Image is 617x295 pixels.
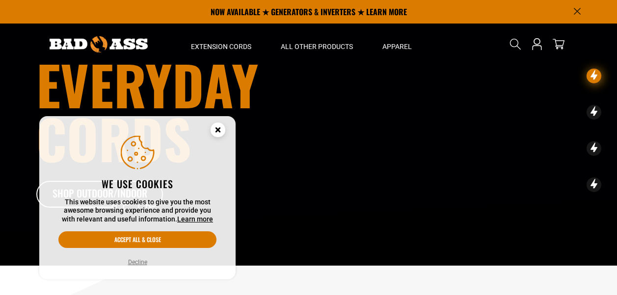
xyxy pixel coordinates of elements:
span: Extension Cords [191,42,251,51]
span: All Other Products [281,42,353,51]
aside: Cookie Consent [39,116,236,280]
a: Shop Outdoor/Indoor [36,181,164,208]
img: Bad Ass Extension Cords [50,36,148,52]
summary: Apparel [368,24,427,65]
summary: Extension Cords [176,24,266,65]
h2: We use cookies [58,177,216,190]
span: Apparel [382,42,412,51]
button: Decline [125,257,150,267]
a: Learn more [177,215,213,223]
h1: Everyday cords [36,57,363,165]
p: This website uses cookies to give you the most awesome browsing experience and provide you with r... [58,198,216,224]
summary: All Other Products [266,24,368,65]
button: Accept all & close [58,231,216,248]
summary: Search [508,36,523,52]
